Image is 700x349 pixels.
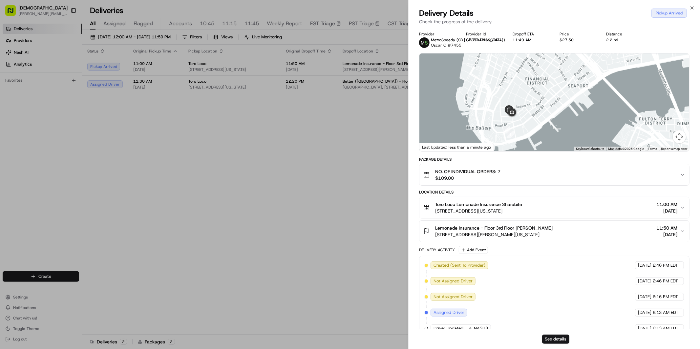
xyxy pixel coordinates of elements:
[7,26,119,37] p: Welcome 👋
[421,143,443,151] a: Open this area in Google Maps (opens a new window)
[513,31,549,37] div: Dropoff ETA
[608,147,644,151] span: Map data ©2025 Google
[653,325,678,331] span: 6:13 AM EDT
[673,130,686,143] button: Map camera controls
[431,37,505,43] span: MetroSpeedy (SB [GEOGRAPHIC_DATA])
[469,325,488,331] span: A-NASH8
[435,175,500,181] span: $109.00
[638,294,651,300] span: [DATE]
[435,208,522,214] span: [STREET_ADDRESS][US_STATE]
[638,310,651,316] span: [DATE]
[656,225,677,231] span: 11:50 AM
[55,96,61,101] div: 💻
[434,325,463,331] span: Driver Updated
[653,278,678,284] span: 2:46 PM EDT
[606,37,643,43] div: 2.2 mi
[419,8,474,18] span: Delivery Details
[419,190,689,195] div: Location Details
[7,7,20,20] img: Nash
[513,37,549,43] div: 11:49 AM
[434,310,464,316] span: Assigned Driver
[419,31,456,37] div: Provider
[606,31,643,37] div: Distance
[65,111,79,116] span: Pylon
[431,43,461,48] span: Oscar O #7455
[435,225,553,231] span: Lemonade Insurance - Floor 3rd Floor [PERSON_NAME]
[62,95,105,102] span: API Documentation
[4,92,53,104] a: 📗Knowledge Base
[435,201,522,208] span: Toro Loco Lemonade Insurance Sharebite
[434,262,485,268] span: Created (Sent To Provider)
[576,147,604,151] button: Keyboard shortcuts
[459,246,488,254] button: Add Event
[53,92,108,104] a: 💻API Documentation
[560,37,596,43] div: $27.50
[661,147,687,151] a: Report a map error
[638,262,651,268] span: [DATE]
[435,168,500,175] span: NO. OF INDIVIDUAL ORDERS: 7
[466,37,502,43] button: GlVZR~DH6yQ2NHvssFjDNIhW 3gdMOnAb2rbIUqg7vDOiCmGx
[419,18,689,25] p: Check the progress of the delivery.
[46,111,79,116] a: Powered byPylon
[434,278,473,284] span: Not Assigned Driver
[434,294,473,300] span: Not Assigned Driver
[419,37,430,48] img: metro_speed_logo.png
[638,278,651,284] span: [DATE]
[419,197,689,218] button: Toro Loco Lemonade Insurance Sharebite[STREET_ADDRESS][US_STATE]11:00 AM[DATE]
[419,164,689,185] button: NO. OF INDIVIDUAL ORDERS: 7$109.00
[656,231,677,238] span: [DATE]
[421,143,443,151] img: Google
[648,147,657,151] a: Terms
[542,335,569,344] button: See details
[435,231,553,238] span: [STREET_ADDRESS][PERSON_NAME][US_STATE]
[419,143,494,151] div: Last Updated: less than a minute ago
[13,95,50,102] span: Knowledge Base
[656,201,677,208] span: 11:00 AM
[112,65,119,72] button: Start new chat
[22,69,83,74] div: We're available if you need us!
[466,31,502,37] div: Provider Id
[638,325,651,331] span: [DATE]
[17,42,108,49] input: Clear
[653,294,678,300] span: 6:16 PM EDT
[560,31,596,37] div: Price
[507,131,514,138] div: 1
[419,221,689,242] button: Lemonade Insurance - Floor 3rd Floor [PERSON_NAME][STREET_ADDRESS][PERSON_NAME][US_STATE]11:50 AM...
[22,63,108,69] div: Start new chat
[419,157,689,162] div: Package Details
[503,126,510,133] div: 2
[656,208,677,214] span: [DATE]
[7,96,12,101] div: 📗
[653,310,678,316] span: 6:13 AM EDT
[7,63,18,74] img: 1736555255976-a54dd68f-1ca7-489b-9aae-adbdc363a1c4
[653,262,678,268] span: 2:46 PM EDT
[419,247,455,253] div: Delivery Activity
